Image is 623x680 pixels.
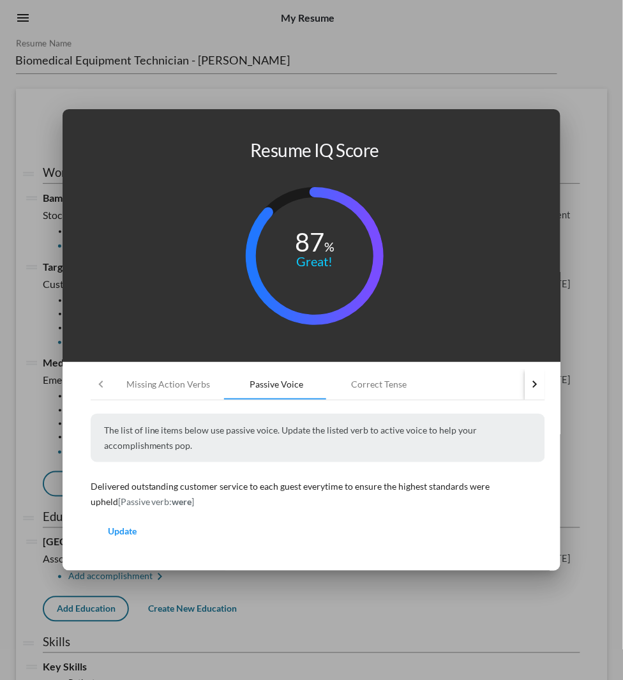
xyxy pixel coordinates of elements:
span: [Passive verb: ] [118,496,195,507]
p: Delivered outstanding customer service to each guest everytime to ensure the highest standards we... [91,479,546,510]
span: Update [108,525,137,536]
strong: were [172,496,192,507]
tspan: Great! [296,254,333,269]
tspan: 87 [295,227,324,257]
div: Correct Tense [351,378,407,391]
h1: Resume IQ Score [250,137,379,163]
tspan: % [324,239,334,254]
div: Missing Action Verbs [126,378,211,391]
div: Passive Voice [250,378,304,391]
button: Update [91,520,154,542]
p: The list of line items below use passive voice. Update the listed verb to active voice to help yo... [91,414,546,462]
